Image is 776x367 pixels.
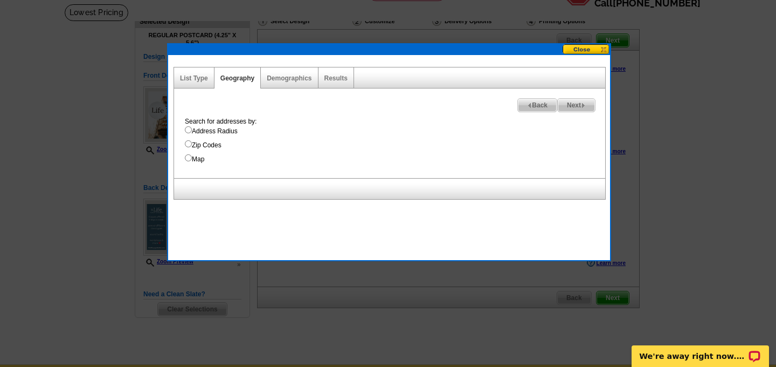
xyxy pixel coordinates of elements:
a: Results [324,74,348,82]
input: Address Radius [185,126,192,133]
a: Next [557,98,595,112]
a: Geography [220,74,254,82]
img: button-prev-arrow-gray.png [527,103,532,108]
img: button-next-arrow-gray.png [581,103,586,108]
a: Back [517,98,557,112]
iframe: LiveChat chat widget [625,333,776,367]
input: Zip Codes [185,140,192,147]
a: List Type [180,74,208,82]
label: Map [185,154,605,164]
label: Address Radius [185,126,605,136]
label: Zip Codes [185,140,605,150]
input: Map [185,154,192,161]
span: Back [518,99,557,112]
a: Demographics [267,74,311,82]
div: Search for addresses by: [179,117,605,164]
span: Next [558,99,595,112]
